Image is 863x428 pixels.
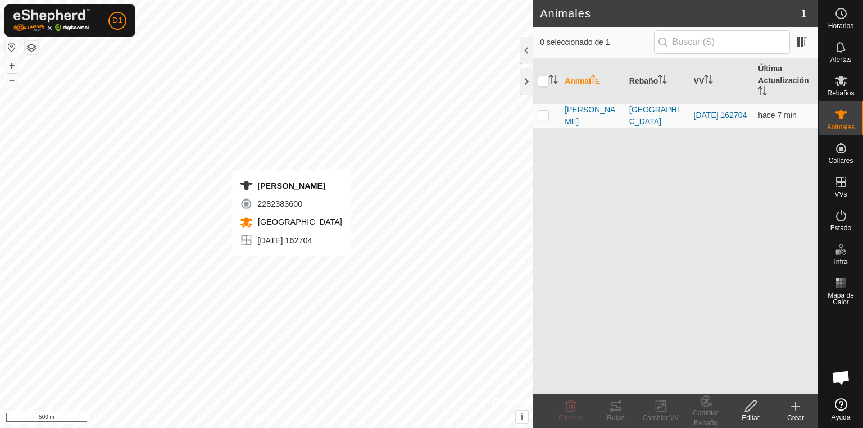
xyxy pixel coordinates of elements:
div: Cambiar VV [638,413,683,423]
a: [DATE] 162704 [694,111,747,120]
th: Animal [560,58,625,104]
div: Editar [728,413,773,423]
span: D1 [112,15,122,26]
span: Eliminar [558,414,583,422]
div: [PERSON_NAME] [239,179,342,193]
th: Última Actualización [753,58,818,104]
a: Contáctenos [287,413,325,424]
th: VV [689,58,754,104]
div: 2282383600 [239,197,342,211]
span: VVs [834,191,847,198]
th: Rebaño [625,58,689,104]
span: 0 seleccionado de 1 [540,37,653,48]
div: Rutas [593,413,638,423]
p-sorticon: Activar para ordenar [658,76,667,85]
span: [GEOGRAPHIC_DATA] [255,217,342,226]
span: Animales [827,124,855,130]
div: Chat abierto [824,361,858,394]
span: i [521,412,523,421]
button: Capas del Mapa [25,41,38,54]
img: Logo Gallagher [13,9,90,32]
p-sorticon: Activar para ordenar [549,76,558,85]
h2: Animales [540,7,801,20]
button: Restablecer Mapa [5,40,19,54]
p-sorticon: Activar para ordenar [758,88,767,97]
span: Horarios [828,22,853,29]
p-sorticon: Activar para ordenar [591,76,600,85]
a: Política de Privacidad [208,413,273,424]
a: Ayuda [819,394,863,425]
span: [PERSON_NAME] [565,104,620,128]
p-sorticon: Activar para ordenar [704,76,713,85]
span: Estado [830,225,851,231]
span: 1 [801,5,807,22]
span: Rebaños [827,90,854,97]
div: Cambiar Rebaño [683,408,728,428]
span: Collares [828,157,853,164]
button: i [516,411,528,423]
button: + [5,59,19,72]
button: – [5,74,19,87]
div: Crear [773,413,818,423]
span: Infra [834,258,847,265]
span: Alertas [830,56,851,63]
div: [GEOGRAPHIC_DATA] [629,104,685,128]
div: [DATE] 162704 [239,234,342,247]
span: Mapa de Calor [821,292,860,306]
span: Ayuda [832,414,851,421]
input: Buscar (S) [654,30,790,54]
span: 30 sept 2025, 13:49 [758,111,796,120]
